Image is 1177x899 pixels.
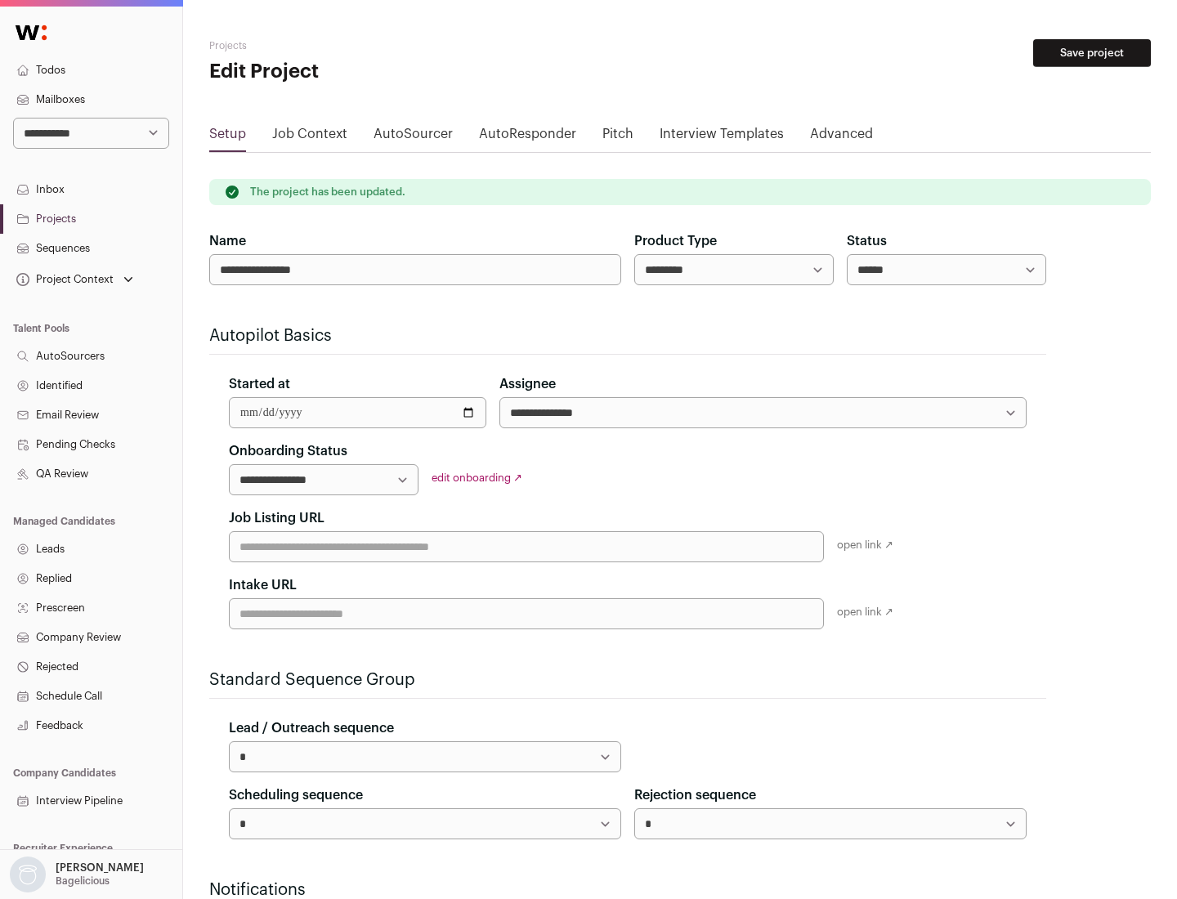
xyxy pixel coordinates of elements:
label: Product Type [634,231,717,251]
a: Setup [209,124,246,150]
label: Status [847,231,887,251]
a: Job Context [272,124,347,150]
label: Job Listing URL [229,508,324,528]
a: Pitch [602,124,633,150]
label: Onboarding Status [229,441,347,461]
a: Advanced [810,124,873,150]
label: Lead / Outreach sequence [229,718,394,738]
p: The project has been updated. [250,186,405,199]
a: Interview Templates [660,124,784,150]
button: Save project [1033,39,1151,67]
h2: Standard Sequence Group [209,669,1046,691]
div: Project Context [13,273,114,286]
label: Name [209,231,246,251]
label: Intake URL [229,575,297,595]
label: Started at [229,374,290,394]
img: nopic.png [10,857,46,892]
a: edit onboarding ↗ [432,472,522,483]
h1: Edit Project [209,59,523,85]
p: [PERSON_NAME] [56,861,144,874]
h2: Projects [209,39,523,52]
button: Open dropdown [7,857,147,892]
label: Assignee [499,374,556,394]
label: Scheduling sequence [229,785,363,805]
label: Rejection sequence [634,785,756,805]
a: AutoSourcer [374,124,453,150]
img: Wellfound [7,16,56,49]
h2: Autopilot Basics [209,324,1046,347]
a: AutoResponder [479,124,576,150]
button: Open dropdown [13,268,136,291]
p: Bagelicious [56,874,110,888]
